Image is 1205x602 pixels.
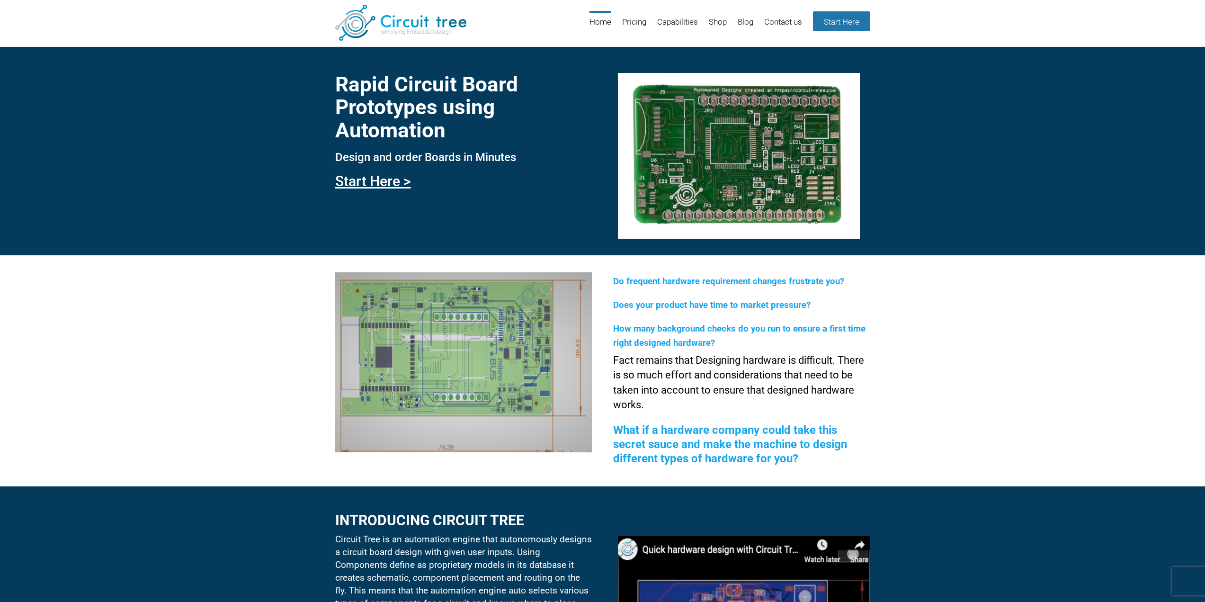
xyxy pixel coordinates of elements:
[613,353,870,413] p: Fact remains that Designing hardware is difficult. There is so much effort and considerations tha...
[613,323,866,348] span: How many background checks do you run to ensure a first time right designed hardware?
[335,173,411,189] a: Start Here >
[764,11,802,42] a: Contact us
[813,11,870,31] a: Start Here
[335,5,466,41] img: Circuit Tree
[335,73,592,142] h1: Rapid Circuit Board Prototypes using Automation
[335,151,592,163] h3: Design and order Boards in Minutes
[613,423,847,465] span: What if a hardware company could take this secret sauce and make the machine to design different ...
[613,300,811,310] span: Does your product have time to market pressure?
[709,11,727,42] a: Shop
[589,11,611,42] a: Home
[657,11,698,42] a: Capabilities
[613,276,844,287] span: Do frequent hardware requirement changes frustrate you?
[622,11,646,42] a: Pricing
[335,512,592,528] h2: Introducing circuit tree
[738,11,753,42] a: Blog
